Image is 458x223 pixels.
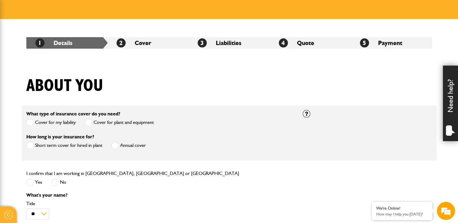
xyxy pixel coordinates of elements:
[360,38,369,47] span: 5
[26,37,107,49] li: Details
[26,142,102,149] label: Short term cover for hired in plant
[376,206,428,211] div: We're Online!
[26,171,239,176] label: I confirm that I am working in [GEOGRAPHIC_DATA], [GEOGRAPHIC_DATA] or [GEOGRAPHIC_DATA]
[111,142,146,149] label: Annual cover
[270,37,351,49] li: Quote
[10,34,25,42] img: d_20077148190_company_1631870298795_20077148190
[26,134,94,139] label: How long is your insurance for?
[26,193,294,198] p: What's your name?
[35,38,44,47] span: 1
[8,56,110,69] input: Enter your last name
[26,119,76,126] label: Cover for my liability
[117,38,126,47] span: 2
[107,37,189,49] li: Cover
[8,109,110,170] textarea: Type your message and hit 'Enter'
[8,74,110,87] input: Enter your email address
[51,179,66,186] label: No
[26,201,294,206] label: Title
[26,76,103,96] h1: About you
[279,38,288,47] span: 4
[26,179,42,186] label: Yes
[351,37,432,49] li: Payment
[31,34,102,42] div: Chat with us now
[8,92,110,105] input: Enter your phone number
[376,212,428,216] p: How may I help you today?
[443,66,458,141] div: Need help?
[26,111,120,116] label: What type of insurance cover do you need?
[99,3,114,18] div: Minimize live chat window
[85,119,154,126] label: Cover for plant and equipment
[198,38,207,47] span: 3
[82,175,110,183] em: Start Chat
[189,37,270,49] li: Liabilities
